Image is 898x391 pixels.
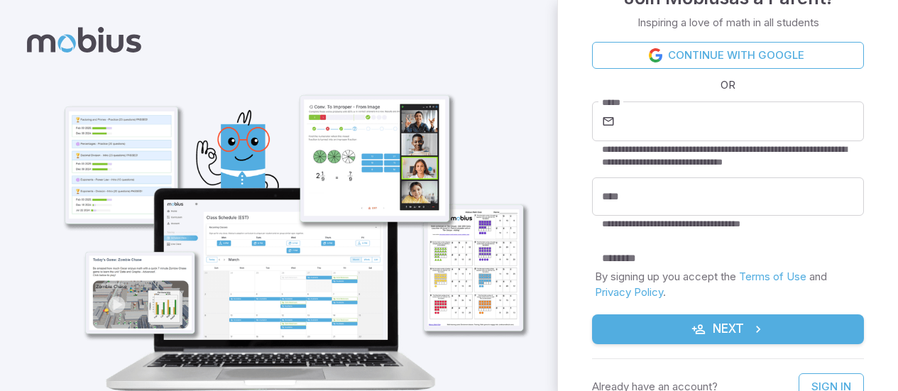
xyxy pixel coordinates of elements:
p: By signing up you accept the and . [595,269,861,300]
span: OR [717,77,739,93]
a: Privacy Policy [595,285,663,299]
a: Continue with Google [592,42,864,69]
p: Inspiring a love of math in all students [637,15,819,31]
button: Next [592,314,864,344]
a: Terms of Use [739,270,806,283]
